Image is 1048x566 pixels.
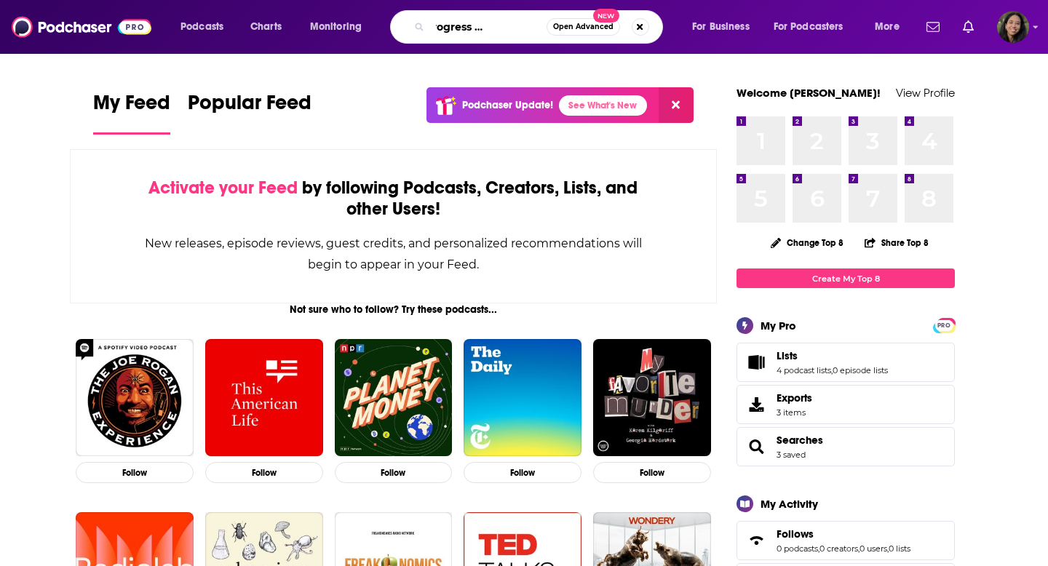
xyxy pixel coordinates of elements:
button: Show profile menu [997,11,1029,43]
button: open menu [300,15,381,39]
span: Open Advanced [553,23,614,31]
img: This American Life [205,339,323,457]
button: open menu [682,15,768,39]
a: Welcome [PERSON_NAME]! [737,86,881,100]
div: My Pro [761,319,796,332]
a: Create My Top 8 [737,268,955,288]
img: My Favorite Murder with Karen Kilgariff and Georgia Hardstark [593,339,711,457]
a: Popular Feed [188,90,311,135]
a: 3 saved [777,450,806,460]
img: User Profile [997,11,1029,43]
div: Not sure who to follow? Try these podcasts... [70,303,717,316]
a: My Feed [93,90,170,135]
span: More [875,17,900,37]
a: See What's New [559,95,647,116]
button: Follow [76,462,194,483]
span: Follows [737,521,955,560]
span: Exports [777,391,812,404]
button: open menu [764,15,865,39]
a: Lists [742,352,771,372]
span: PRO [935,320,953,331]
span: My Feed [93,90,170,124]
span: Lists [737,343,955,382]
span: Logged in as BroadleafBooks2 [997,11,1029,43]
img: The Daily [464,339,581,457]
span: Popular Feed [188,90,311,124]
p: Podchaser Update! [462,99,553,111]
a: 0 podcasts [777,543,818,554]
button: Share Top 8 [864,228,929,257]
span: Exports [742,394,771,415]
img: Planet Money [335,339,453,457]
a: Exports [737,385,955,424]
a: View Profile [896,86,955,100]
a: Show notifications dropdown [957,15,980,39]
button: open menu [865,15,918,39]
button: Follow [593,462,711,483]
a: Follows [742,530,771,551]
span: Follows [777,527,814,541]
button: Open AdvancedNew [547,18,620,36]
span: Monitoring [310,17,362,37]
a: 0 creators [819,543,858,554]
a: Lists [777,349,888,362]
span: , [831,365,833,375]
button: open menu [170,15,242,39]
div: by following Podcasts, Creators, Lists, and other Users! [143,178,643,220]
span: , [887,543,889,554]
span: Podcasts [180,17,223,37]
a: Follows [777,527,910,541]
button: Follow [464,462,581,483]
a: Searches [777,434,823,447]
a: 4 podcast lists [777,365,831,375]
span: , [858,543,860,554]
div: Search podcasts, credits, & more... [404,10,677,44]
input: Search podcasts, credits, & more... [430,15,547,39]
a: 0 users [860,543,887,554]
span: 3 items [777,407,812,418]
span: Charts [250,17,282,37]
a: Show notifications dropdown [921,15,945,39]
span: New [593,9,619,23]
span: , [818,543,819,554]
span: For Podcasters [774,17,843,37]
button: Follow [335,462,453,483]
button: Change Top 8 [762,234,852,252]
a: 0 episode lists [833,365,888,375]
button: Follow [205,462,323,483]
a: PRO [935,319,953,330]
span: For Business [692,17,750,37]
img: Podchaser - Follow, Share and Rate Podcasts [12,13,151,41]
a: 0 lists [889,543,910,554]
div: My Activity [761,497,818,511]
a: Searches [742,437,771,457]
span: Searches [737,427,955,466]
img: The Joe Rogan Experience [76,339,194,457]
div: New releases, episode reviews, guest credits, and personalized recommendations will begin to appe... [143,233,643,275]
a: Charts [241,15,290,39]
span: Lists [777,349,798,362]
span: Activate your Feed [148,177,298,199]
